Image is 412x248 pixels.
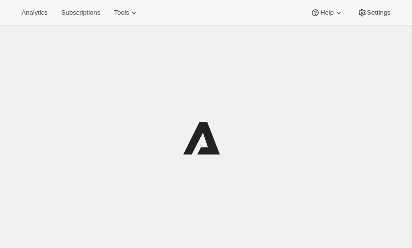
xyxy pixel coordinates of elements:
button: Help [304,6,349,20]
span: Help [320,9,333,17]
button: Settings [351,6,396,20]
button: Tools [108,6,145,20]
span: Tools [114,9,129,17]
span: Settings [367,9,390,17]
button: Subscriptions [55,6,106,20]
button: Analytics [16,6,53,20]
span: Subscriptions [61,9,100,17]
span: Analytics [22,9,47,17]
